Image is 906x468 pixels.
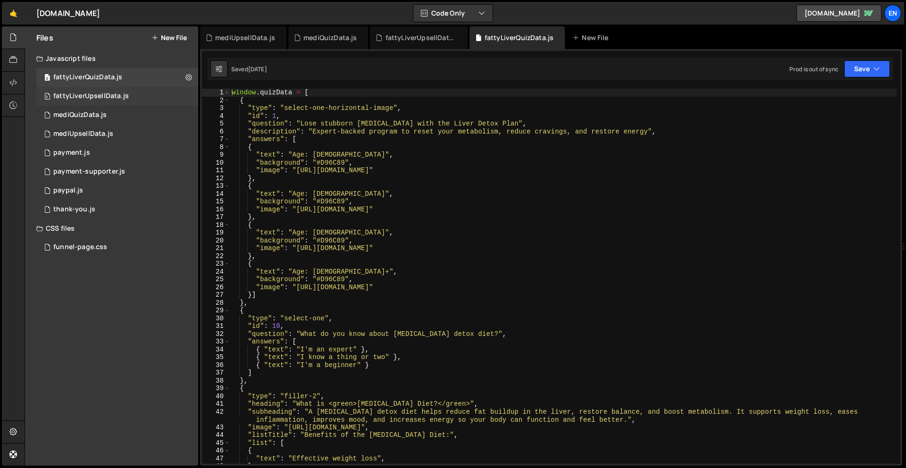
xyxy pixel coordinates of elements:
[303,33,357,42] div: mediQuizData.js
[202,384,230,393] div: 39
[25,49,198,68] div: Javascript files
[202,260,230,268] div: 23
[202,361,230,369] div: 36
[884,5,901,22] a: En
[202,322,230,330] div: 31
[202,455,230,463] div: 47
[202,291,230,299] div: 27
[202,400,230,408] div: 41
[202,338,230,346] div: 33
[202,244,230,252] div: 21
[202,346,230,354] div: 34
[386,33,456,42] div: fattyLiverUpsellData.js
[202,276,230,284] div: 25
[36,106,198,125] div: 16956/46700.js
[797,5,881,22] a: [DOMAIN_NAME]
[202,353,230,361] div: 35
[202,424,230,432] div: 43
[36,33,53,43] h2: Files
[202,159,230,167] div: 10
[202,104,230,112] div: 3
[36,200,198,219] div: 16956/46524.js
[44,93,50,101] span: 0
[202,299,230,307] div: 28
[44,75,50,82] span: 0
[202,182,230,190] div: 13
[36,8,100,19] div: [DOMAIN_NAME]
[53,167,125,176] div: payment-supporter.js
[202,167,230,175] div: 11
[202,431,230,439] div: 44
[36,125,198,143] div: 16956/46701.js
[202,213,230,221] div: 17
[25,219,198,238] div: CSS files
[413,5,493,22] button: Code Only
[202,135,230,143] div: 7
[202,439,230,447] div: 45
[202,408,230,424] div: 42
[202,377,230,385] div: 38
[202,112,230,120] div: 4
[202,198,230,206] div: 15
[202,221,230,229] div: 18
[2,2,25,25] a: 🤙
[53,73,122,82] div: fattyLiverQuizData.js
[202,330,230,338] div: 32
[53,205,95,214] div: thank-you.js
[36,238,198,257] div: 16956/47008.css
[202,143,230,151] div: 8
[53,92,129,100] div: fattyLiverUpsellData.js
[844,60,890,77] button: Save
[36,162,198,181] div: 16956/46552.js
[202,369,230,377] div: 37
[202,315,230,323] div: 30
[202,89,230,97] div: 1
[202,447,230,455] div: 46
[202,268,230,276] div: 24
[202,128,230,136] div: 6
[202,151,230,159] div: 9
[202,190,230,198] div: 14
[53,186,83,195] div: paypal.js
[202,120,230,128] div: 5
[202,175,230,183] div: 12
[202,229,230,237] div: 19
[36,143,198,162] div: 16956/46551.js
[202,206,230,214] div: 16
[248,65,267,73] div: [DATE]
[53,149,90,157] div: payment.js
[202,237,230,245] div: 20
[151,34,187,42] button: New File
[36,68,198,87] div: 16956/46566.js
[789,65,839,73] div: Prod is out of sync
[215,33,275,42] div: mediUpsellData.js
[53,243,107,251] div: funnel-page.css
[202,97,230,105] div: 2
[53,130,113,138] div: mediUpsellData.js
[485,33,554,42] div: fattyLiverQuizData.js
[36,87,198,106] div: 16956/46565.js
[202,284,230,292] div: 26
[202,307,230,315] div: 29
[572,33,612,42] div: New File
[202,252,230,260] div: 22
[53,111,107,119] div: mediQuizData.js
[231,65,267,73] div: Saved
[202,393,230,401] div: 40
[36,181,198,200] div: 16956/46550.js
